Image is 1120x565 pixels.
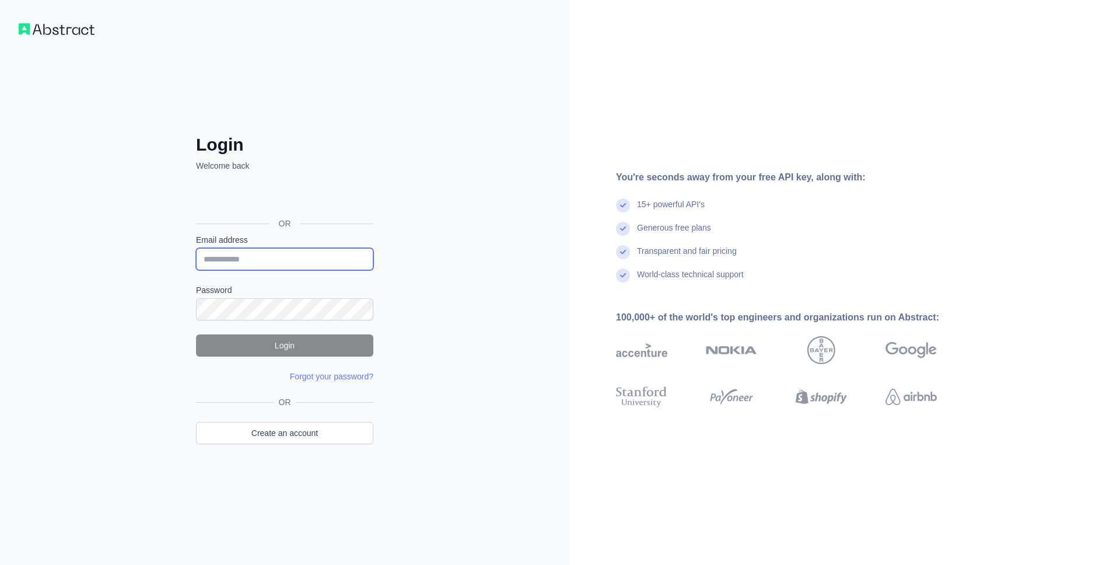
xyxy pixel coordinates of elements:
[274,396,296,408] span: OR
[637,245,737,268] div: Transparent and fair pricing
[616,245,630,259] img: check mark
[885,384,937,410] img: airbnb
[616,268,630,282] img: check mark
[196,234,373,246] label: Email address
[196,422,373,444] a: Create an account
[290,372,373,381] a: Forgot your password?
[616,198,630,212] img: check mark
[637,222,711,245] div: Generous free plans
[796,384,847,410] img: shopify
[616,222,630,236] img: check mark
[885,336,937,364] img: google
[706,336,757,364] img: nokia
[196,160,373,172] p: Welcome back
[196,284,373,296] label: Password
[637,198,705,222] div: 15+ powerful API's
[706,384,757,410] img: payoneer
[616,170,974,184] div: You're seconds away from your free API key, along with:
[616,336,667,364] img: accenture
[269,218,300,229] span: OR
[196,334,373,357] button: Login
[616,311,974,325] div: 100,000+ of the world's top engineers and organizations run on Abstract:
[196,134,373,155] h2: Login
[190,184,377,210] iframe: Sign in with Google Button
[19,23,94,35] img: Workflow
[616,384,667,410] img: stanford university
[807,336,835,364] img: bayer
[637,268,744,292] div: World-class technical support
